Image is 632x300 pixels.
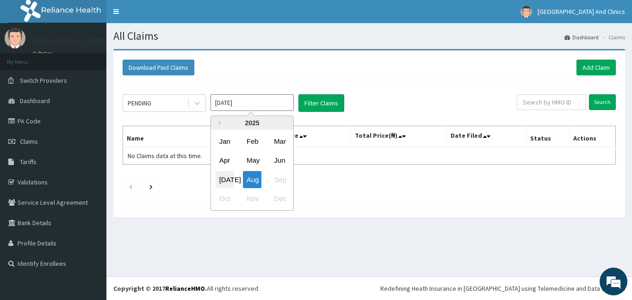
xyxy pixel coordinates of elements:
th: Date Filed [447,126,527,147]
span: Claims [20,137,38,146]
button: Download Paid Claims [123,60,194,75]
input: Search [589,94,616,110]
div: Redefining Heath Insurance in [GEOGRAPHIC_DATA] using Telemedicine and Data Science! [380,284,625,293]
span: Dashboard [20,97,50,105]
span: [GEOGRAPHIC_DATA] And Clinics [538,7,625,16]
div: Choose May 2025 [243,152,261,169]
span: Tariffs [20,158,37,166]
input: Select Month and Year [211,94,294,111]
a: RelianceHMO [165,284,205,293]
li: Claims [600,33,625,41]
div: Choose April 2025 [216,152,234,169]
div: month 2025-08 [211,132,293,208]
a: Next page [149,182,153,190]
div: Choose February 2025 [243,133,261,150]
th: Name [123,126,247,147]
div: Choose July 2025 [216,171,234,188]
strong: Copyright © 2017 . [113,284,207,293]
div: Choose August 2025 [243,171,261,188]
div: Choose March 2025 [270,133,289,150]
div: Choose June 2025 [270,152,289,169]
a: Online [32,50,55,57]
footer: All rights reserved. [106,276,632,300]
th: Total Price(₦) [351,126,447,147]
p: [GEOGRAPHIC_DATA] And Clinics [32,37,149,46]
h1: All Claims [113,30,625,42]
th: Actions [569,126,615,147]
div: PENDING [128,98,151,108]
a: Previous page [129,182,133,190]
th: Status [527,126,570,147]
a: Dashboard [564,33,599,41]
span: Switch Providers [20,76,67,85]
div: 2025 [211,116,293,130]
img: User Image [520,6,532,18]
a: Add Claim [576,60,616,75]
button: Filter Claims [298,94,344,112]
span: No Claims data at this time. [128,152,202,160]
div: Choose January 2025 [216,133,234,150]
button: Previous Year [216,121,220,125]
input: Search by HMO ID [517,94,586,110]
img: User Image [5,28,25,49]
